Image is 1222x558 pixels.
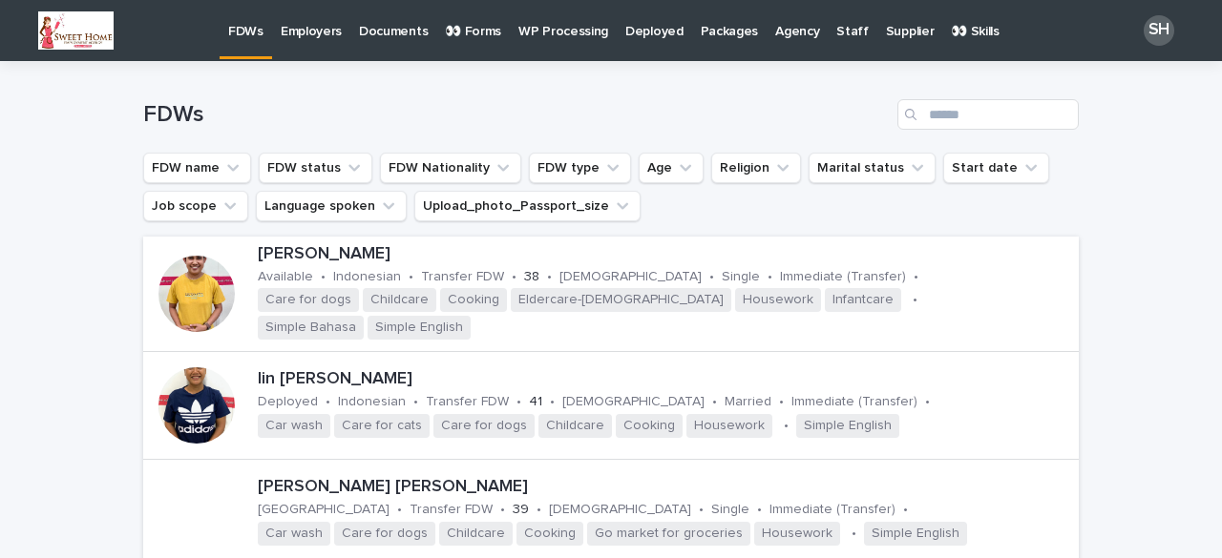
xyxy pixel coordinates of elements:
a: Iin [PERSON_NAME]Deployed•Indonesian•Transfer FDW•41•[DEMOGRAPHIC_DATA]•Married•Immediate (Transf... [143,352,1079,460]
span: Childcare [538,414,612,438]
p: • [321,269,326,285]
button: FDW name [143,153,251,183]
p: • [913,292,917,308]
h1: FDWs [143,101,890,129]
p: Single [711,502,749,518]
button: FDW Nationality [380,153,521,183]
p: Married [725,394,771,410]
span: Care for cats [334,414,430,438]
p: • [903,502,908,518]
span: Childcare [363,288,436,312]
button: Religion [711,153,801,183]
p: [GEOGRAPHIC_DATA] [258,502,390,518]
span: Housework [754,522,840,546]
p: Immediate (Transfer) [791,394,917,410]
button: Language spoken [256,191,407,221]
p: 39 [513,502,529,518]
p: • [779,394,784,410]
p: 38 [524,269,539,285]
span: Car wash [258,414,330,438]
p: [DEMOGRAPHIC_DATA] [562,394,705,410]
span: Care for dogs [433,414,535,438]
p: • [326,394,330,410]
p: Transfer FDW [426,394,509,410]
span: Cooking [516,522,583,546]
p: • [852,526,856,542]
p: • [550,394,555,410]
span: Care for dogs [258,288,359,312]
p: Transfer FDW [410,502,493,518]
p: Indonesian [333,269,401,285]
span: Housework [735,288,821,312]
p: Immediate (Transfer) [780,269,906,285]
p: • [547,269,552,285]
p: • [516,394,521,410]
p: • [699,502,704,518]
p: • [784,418,789,434]
p: • [409,269,413,285]
span: Care for dogs [334,522,435,546]
p: Deployed [258,394,318,410]
p: Immediate (Transfer) [769,502,895,518]
p: Transfer FDW [421,269,504,285]
button: Age [639,153,704,183]
p: Single [722,269,760,285]
span: Cooking [616,414,683,438]
p: • [512,269,516,285]
span: Cooking [440,288,507,312]
button: Start date [943,153,1049,183]
p: • [537,502,541,518]
p: Available [258,269,313,285]
span: Simple Bahasa [258,316,364,340]
span: Childcare [439,522,513,546]
p: • [914,269,918,285]
span: Eldercare-[DEMOGRAPHIC_DATA] [511,288,731,312]
p: • [757,502,762,518]
input: Search [897,99,1079,130]
p: • [712,394,717,410]
img: YmVmpYann5hznKJbiAVIvEd_i5Lryts_f_QMN-cV71M [38,11,114,50]
span: Go market for groceries [587,522,750,546]
button: Marital status [809,153,936,183]
div: SH [1144,15,1174,46]
span: Simple English [796,414,899,438]
span: Simple English [864,522,967,546]
button: FDW status [259,153,372,183]
p: • [413,394,418,410]
p: • [709,269,714,285]
button: FDW type [529,153,631,183]
button: Upload_photo_Passport_size [414,191,641,221]
a: [PERSON_NAME]Available•Indonesian•Transfer FDW•38•[DEMOGRAPHIC_DATA]•Single•Immediate (Transfer)•... [143,237,1079,352]
p: Iin [PERSON_NAME] [258,369,1071,390]
span: Car wash [258,522,330,546]
p: • [925,394,930,410]
p: [DEMOGRAPHIC_DATA] [549,502,691,518]
p: • [397,502,402,518]
span: Simple English [368,316,471,340]
p: • [768,269,772,285]
p: [PERSON_NAME] [PERSON_NAME] [258,477,1071,498]
button: Job scope [143,191,248,221]
span: Housework [686,414,772,438]
p: [DEMOGRAPHIC_DATA] [559,269,702,285]
p: • [500,502,505,518]
p: 41 [529,394,542,410]
span: Infantcare [825,288,901,312]
p: Indonesian [338,394,406,410]
p: [PERSON_NAME] [258,244,1071,265]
